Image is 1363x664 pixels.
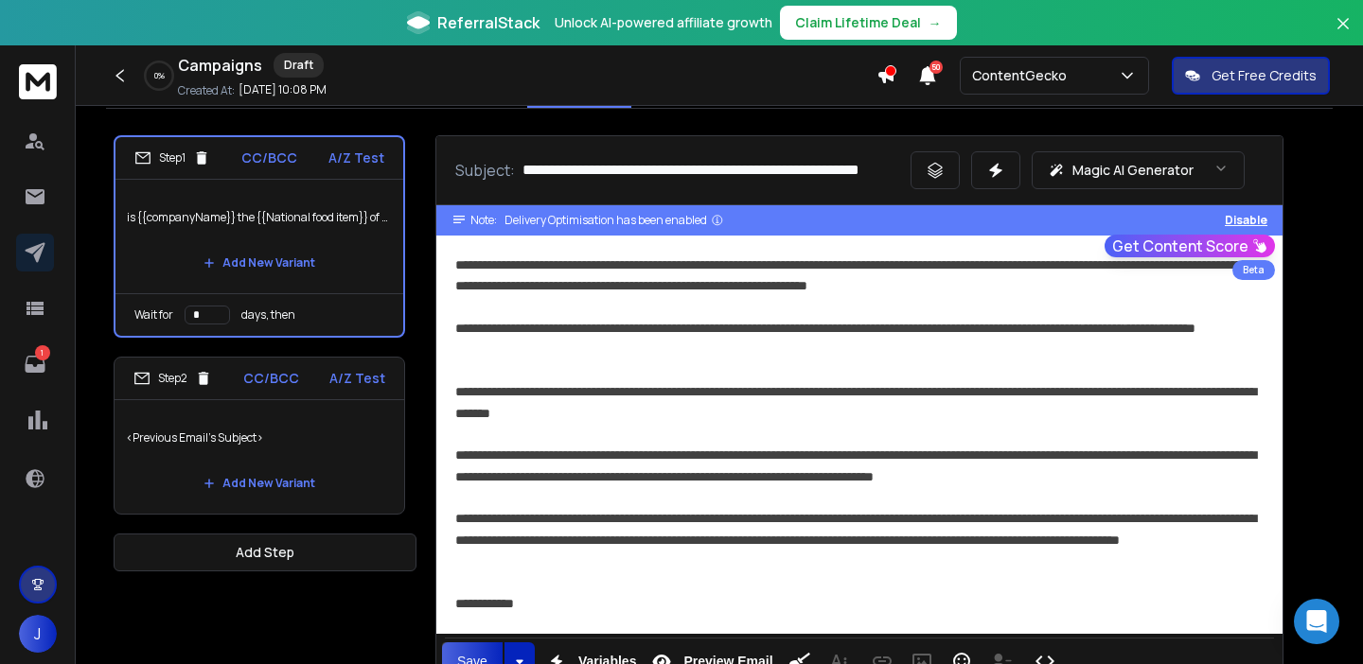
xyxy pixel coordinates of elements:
[1225,213,1267,228] button: Disable
[504,213,724,228] div: Delivery Optimisation has been enabled
[1232,260,1275,280] div: Beta
[243,369,299,388] p: CC/BCC
[241,307,295,323] p: days, then
[178,83,235,98] p: Created At:
[114,533,416,571] button: Add Step
[134,149,210,166] div: Step 1
[35,345,50,360] p: 1
[274,53,324,78] div: Draft
[780,6,957,40] button: Claim Lifetime Deal→
[1032,151,1245,189] button: Magic AI Generator
[126,411,393,464] p: <Previous Email's Subject>
[127,191,392,244] p: is {{companyName}} the {{National food item}} of ecommerce?
[328,149,384,167] p: A/Z Test
[455,159,515,182] p: Subject:
[114,357,405,515] li: Step2CC/BCCA/Z Test<Previous Email's Subject>Add New Variant
[437,11,540,34] span: ReferralStack
[19,615,57,653] button: J
[239,82,327,97] p: [DATE] 10:08 PM
[188,244,330,282] button: Add New Variant
[929,61,943,74] span: 50
[329,369,385,388] p: A/Z Test
[1331,11,1355,57] button: Close banner
[241,149,297,167] p: CC/BCC
[154,70,165,81] p: 0 %
[114,135,405,338] li: Step1CC/BCCA/Z Testis {{companyName}} the {{National food item}} of ecommerce?Add New VariantWait...
[178,54,262,77] h1: Campaigns
[1072,161,1194,180] p: Magic AI Generator
[134,307,173,323] p: Wait for
[972,66,1074,85] p: ContentGecko
[1172,57,1330,95] button: Get Free Credits
[1294,599,1339,644] div: Open Intercom Messenger
[188,464,330,502] button: Add New Variant
[929,13,942,32] span: →
[470,213,497,228] span: Note:
[555,13,772,32] p: Unlock AI-powered affiliate growth
[16,345,54,383] a: 1
[133,370,212,387] div: Step 2
[1105,235,1275,257] button: Get Content Score
[1212,66,1317,85] p: Get Free Credits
